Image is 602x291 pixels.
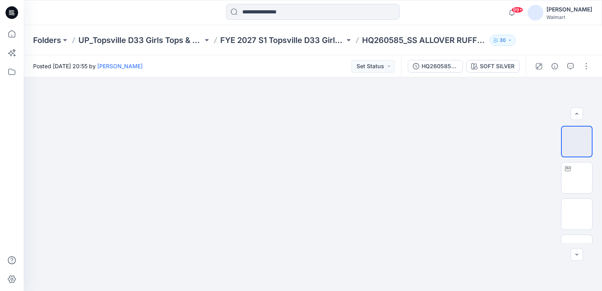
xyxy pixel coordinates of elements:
span: Posted [DATE] 20:55 by [33,62,143,70]
a: UP_Topsville D33 Girls Tops & Bottoms [78,35,203,46]
button: HQ260585_GRADING_SS ALLOVER RUFFLE TOP [408,60,463,73]
div: HQ260585_GRADING_SS ALLOVER RUFFLE TOP [422,62,458,71]
a: FYE 2027 S1 Topsville D33 Girls Tops [220,35,345,46]
button: 30 [490,35,516,46]
p: HQ260585_SS ALLOVER RUFFLE TOP [362,35,487,46]
button: Details [548,60,561,73]
div: Walmart [546,14,592,20]
a: Folders [33,35,61,46]
button: SOFT SILVER [466,60,520,73]
div: [PERSON_NAME] [546,5,592,14]
span: 99+ [511,7,523,13]
p: 30 [500,36,506,45]
img: avatar [528,5,543,21]
div: SOFT SILVER [480,62,515,71]
a: [PERSON_NAME] [97,63,143,69]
